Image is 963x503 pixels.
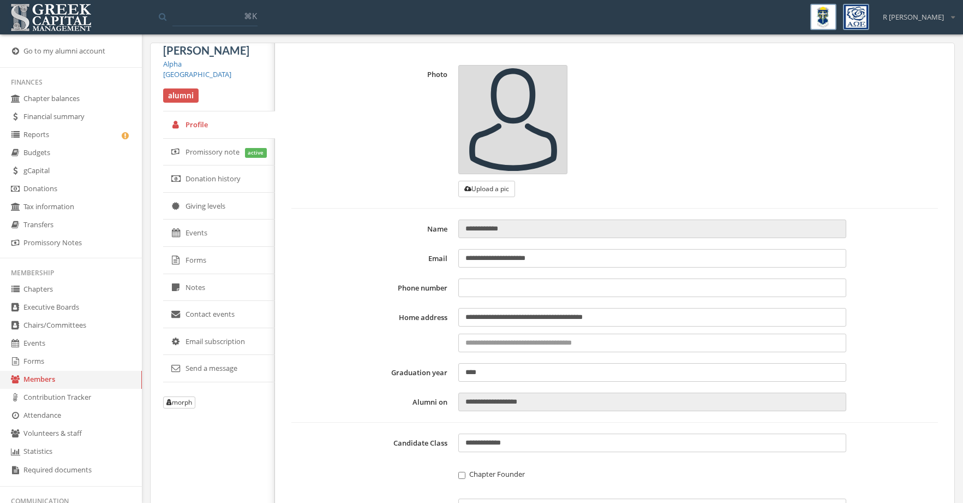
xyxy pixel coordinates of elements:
label: Phone number [291,279,453,297]
a: Promissory note [163,139,275,166]
a: Forms [163,247,275,274]
a: Profile [163,111,275,139]
button: Upload a pic [458,181,515,197]
span: ⌘K [244,10,257,21]
a: Email subscription [163,328,275,356]
label: Photo [291,65,453,197]
label: Chapter Founder [458,469,846,480]
label: Email [291,249,453,268]
a: Notes [163,274,275,301]
label: Name [291,220,453,238]
div: R [PERSON_NAME] [876,4,955,22]
span: active [245,148,267,158]
span: alumni [163,88,199,103]
label: Graduation year [291,363,453,382]
a: Donation history [163,165,275,193]
button: morph [163,397,195,409]
label: Alumni on [291,393,453,411]
span: [PERSON_NAME] [163,44,249,57]
a: Send a message [163,355,275,382]
a: Giving levels [163,193,275,220]
a: Contact events [163,301,275,328]
span: R [PERSON_NAME] [883,12,944,22]
a: [GEOGRAPHIC_DATA] [163,69,231,79]
a: Events [163,220,275,247]
label: Home address [291,308,453,352]
label: Candidate Class [291,434,453,452]
a: Alpha [163,59,182,69]
input: Chapter Founder [458,472,465,479]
